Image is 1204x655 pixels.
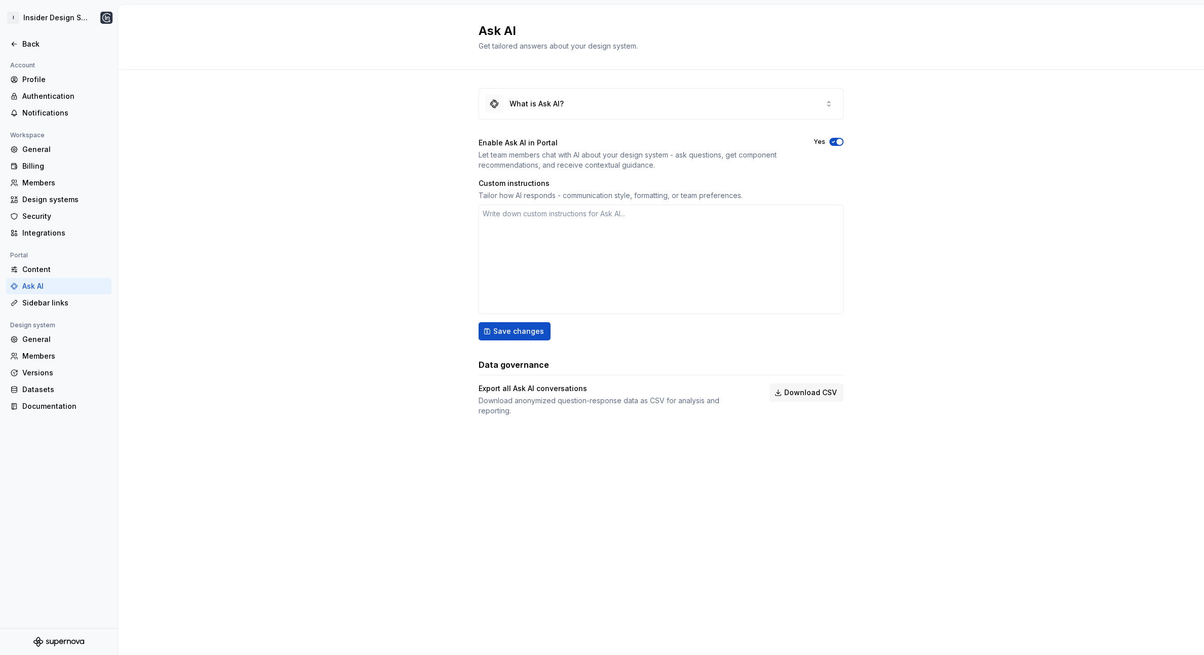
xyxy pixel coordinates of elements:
[22,39,107,49] div: Back
[22,368,107,378] div: Versions
[784,388,837,398] span: Download CSV
[22,384,107,395] div: Datasets
[479,322,551,340] button: Save changes
[6,365,112,381] a: Versions
[479,23,831,39] h2: Ask AI
[6,129,49,141] div: Workspace
[479,396,751,416] div: Download anonymized question-response data as CSV for analysis and reporting.
[6,88,112,104] a: Authentication
[479,383,751,394] div: Export all Ask AI conversations
[22,264,107,275] div: Content
[22,211,107,221] div: Security
[6,331,112,348] a: General
[22,281,107,291] div: Ask AI
[6,71,112,88] a: Profile
[22,195,107,205] div: Design systems
[22,334,107,344] div: General
[6,208,112,224] a: Security
[509,99,564,109] div: What is Ask AI?
[6,398,112,414] a: Documentation
[6,278,112,294] a: Ask AI
[22,401,107,411] div: Documentation
[770,383,844,402] button: Download CSV
[22,298,107,308] div: Sidebar links
[22,178,107,188] div: Members
[6,175,112,191] a: Members
[100,12,113,24] img: Cagdas yildirim
[479,150,795,170] div: Let team members chat with AI about your design system - ask questions, get component recommendat...
[6,261,112,278] a: Content
[22,161,107,171] div: Billing
[22,108,107,118] div: Notifications
[479,190,844,201] div: Tailor how AI responds - communication style, formatting, or team preferences.
[6,141,112,158] a: General
[7,12,19,24] div: I
[22,144,107,155] div: General
[6,158,112,174] a: Billing
[6,36,112,52] a: Back
[6,59,39,71] div: Account
[33,637,84,647] svg: Supernova Logo
[22,74,107,85] div: Profile
[6,381,112,398] a: Datasets
[6,319,59,331] div: Design system
[23,13,88,23] div: Insider Design System
[6,348,112,364] a: Members
[6,225,112,241] a: Integrations
[493,326,544,336] span: Save changes
[6,295,112,311] a: Sidebar links
[6,105,112,121] a: Notifications
[2,7,116,29] button: IInsider Design SystemCagdas yildirim
[479,359,549,371] h3: Data governance
[22,351,107,361] div: Members
[22,228,107,238] div: Integrations
[22,91,107,101] div: Authentication
[6,249,32,261] div: Portal
[814,138,825,146] label: Yes
[479,42,638,50] span: Get tailored answers about your design system.
[6,191,112,208] a: Design systems
[479,138,795,148] div: Enable Ask AI in Portal
[479,178,844,188] div: Custom instructions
